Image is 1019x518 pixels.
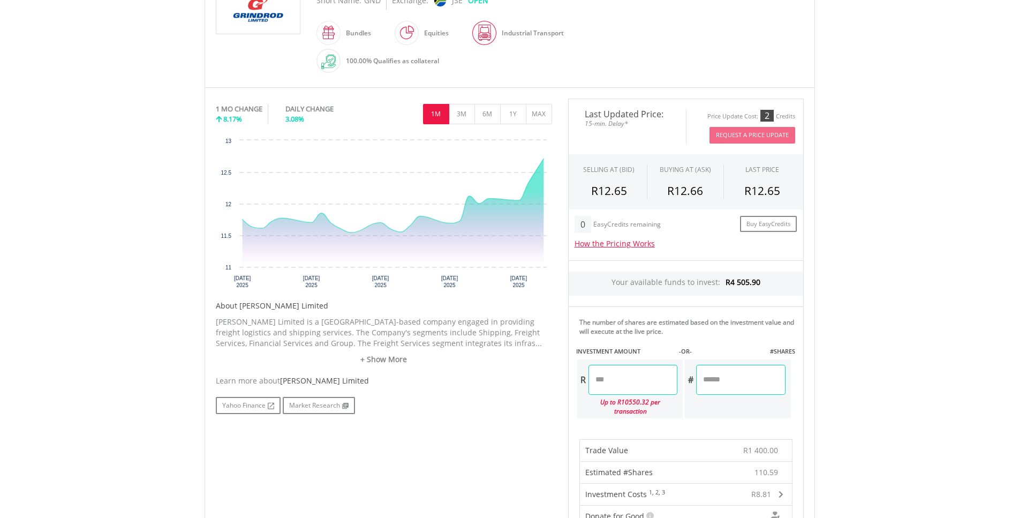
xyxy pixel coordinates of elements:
[526,104,552,124] button: MAX
[585,445,628,455] span: Trade Value
[745,165,779,174] div: LAST PRICE
[760,110,774,122] div: 2
[726,277,760,287] span: R4 505.90
[593,221,661,230] div: EasyCredits remaining
[776,112,795,121] div: Credits
[577,365,588,395] div: R
[283,397,355,414] a: Market Research
[223,114,242,124] span: 8.17%
[685,365,696,395] div: #
[569,272,803,296] div: Your available funds to invest:
[234,275,251,288] text: [DATE] 2025
[496,20,564,46] div: Industrial Transport
[770,347,795,356] label: #SHARES
[577,395,678,418] div: Up to R10550.32 per transaction
[419,20,449,46] div: Equities
[579,318,799,336] div: The number of shares are estimated based on the investment value and will execute at the live price.
[216,134,552,295] div: Chart. Highcharts interactive chart.
[285,114,304,124] span: 3.08%
[221,233,232,239] text: 11.5
[285,104,369,114] div: DAILY CHANGE
[583,165,635,174] div: SELLING AT (BID)
[679,347,692,356] label: -OR-
[577,110,678,118] span: Last Updated Price:
[303,275,320,288] text: [DATE] 2025
[709,127,795,144] button: Request A Price Update
[744,183,780,198] span: R12.65
[591,183,627,198] span: R12.65
[474,104,501,124] button: 6M
[585,489,647,499] span: Investment Costs
[423,104,449,124] button: 1M
[576,347,640,356] label: INVESTMENT AMOUNT
[216,376,552,386] div: Learn more about
[321,55,336,69] img: collateral-qualifying-green.svg
[754,467,778,478] span: 110.59
[575,238,655,249] a: How the Pricing Works
[225,138,232,144] text: 13
[216,301,552,311] h5: About [PERSON_NAME] Limited
[575,216,591,233] div: 0
[216,104,262,114] div: 1 MO CHANGE
[743,445,778,455] span: R1 400.00
[707,112,758,121] div: Price Update Cost:
[225,265,232,271] text: 11
[660,165,711,174] span: BUYING AT (ASK)
[649,489,665,496] sup: 1, 2, 3
[667,183,703,198] span: R12.66
[449,104,475,124] button: 3M
[216,317,552,349] p: [PERSON_NAME] Limited is a [GEOGRAPHIC_DATA]-based company engaged in providing freight logistics...
[441,275,458,288] text: [DATE] 2025
[510,275,527,288] text: [DATE] 2025
[216,397,281,414] a: Yahoo Finance
[216,135,552,296] svg: Interactive chart
[585,467,653,477] span: Estimated #Shares
[740,216,797,232] a: Buy EasyCredits
[500,104,526,124] button: 1Y
[751,489,771,499] span: R8.81
[280,376,369,386] span: [PERSON_NAME] Limited
[221,170,232,176] text: 12.5
[372,275,389,288] text: [DATE] 2025
[225,201,232,207] text: 12
[216,354,552,365] a: + Show More
[346,56,439,65] span: 100.00% Qualifies as collateral
[341,20,371,46] div: Bundles
[577,118,678,129] span: 15-min. Delay*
